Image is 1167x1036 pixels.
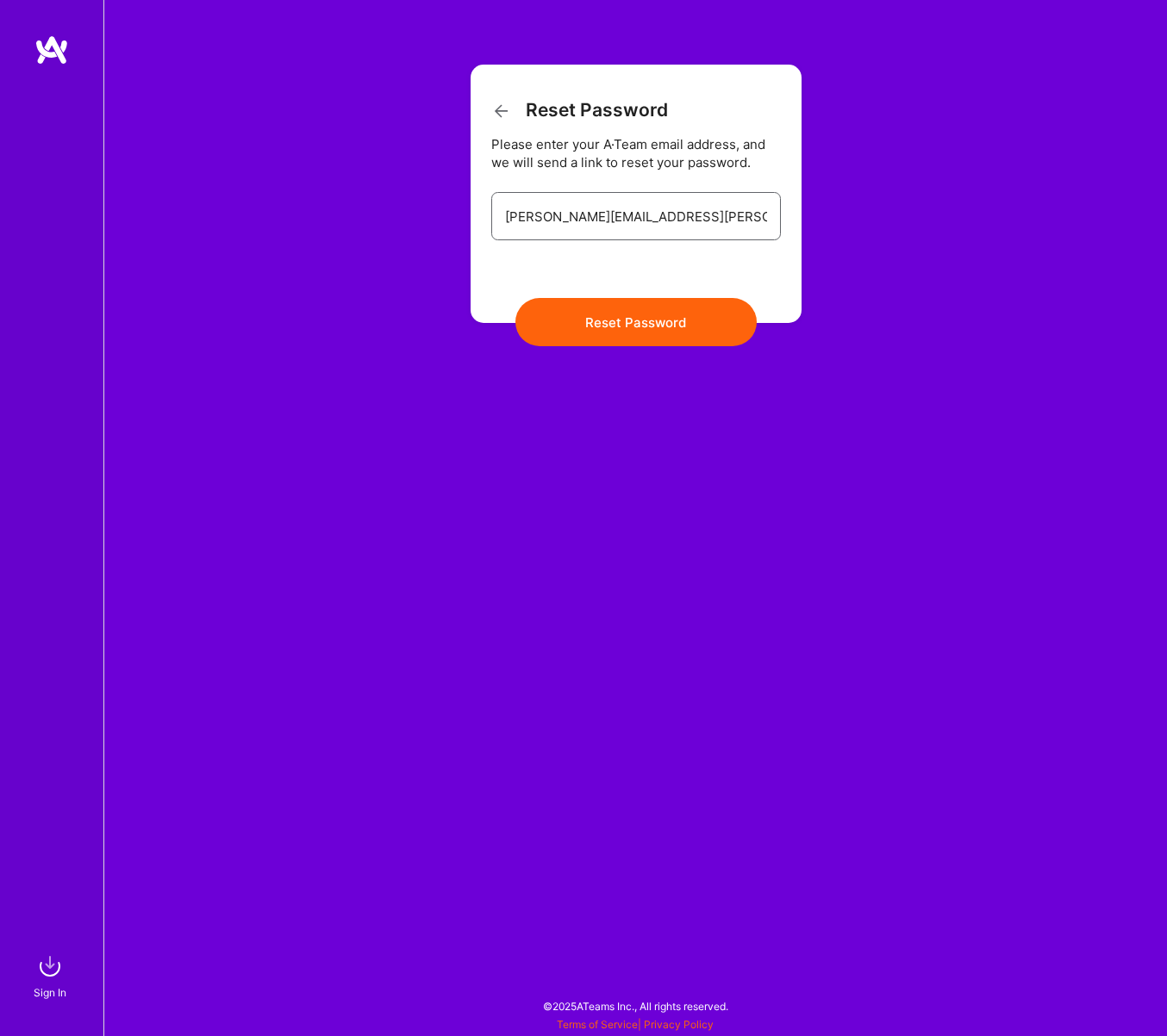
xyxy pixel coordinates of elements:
i: icon ArrowBack [491,101,512,121]
div: Sign In [34,983,66,1002]
a: sign inSign In [36,949,67,1002]
img: sign in [33,949,67,983]
a: Terms of Service [557,1018,638,1031]
button: Reset Password [515,298,757,346]
a: Privacy Policy [644,1018,714,1031]
div: Please enter your A·Team email address, and we will send a link to reset your password. [491,135,781,171]
img: logo [34,34,69,65]
span: | [557,1018,714,1031]
input: Email... [505,195,767,239]
div: © 2025 ATeams Inc., All rights reserved. [103,984,1167,1027]
h3: Reset Password [491,99,668,121]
